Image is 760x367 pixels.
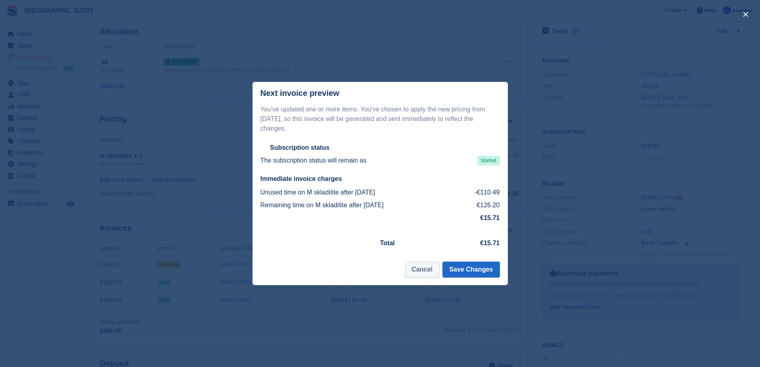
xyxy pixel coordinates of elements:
h2: Subscription status [270,144,330,152]
button: Cancel [405,262,439,278]
td: Unused time on M skladište after [DATE] [261,186,459,199]
td: Remaining time on M skladište after [DATE] [261,199,459,212]
td: -€110.49 [459,186,500,199]
h2: Immediate invoice charges [261,175,500,183]
span: Started [477,156,500,165]
p: You've updated one or more items. You've chosen to apply the new pricing from [DATE], so this inv... [261,105,500,133]
strong: Total [380,240,395,246]
strong: €15.71 [480,240,500,246]
button: Save Changes [442,262,499,278]
td: €126.20 [459,199,500,212]
p: Next invoice preview [261,89,340,98]
p: The subscription status will remain as [261,156,367,165]
button: close [739,8,752,21]
strong: €15.71 [480,214,500,221]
